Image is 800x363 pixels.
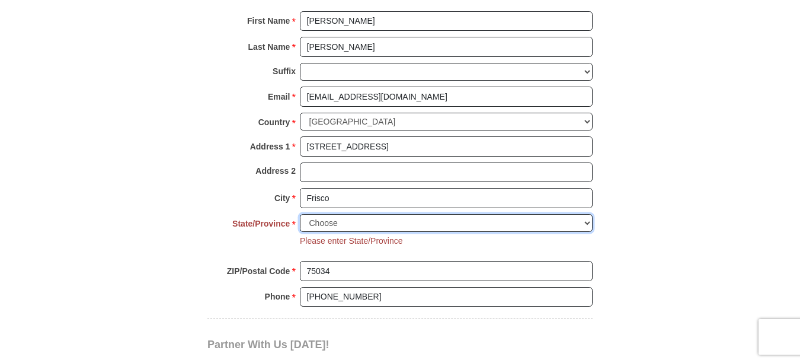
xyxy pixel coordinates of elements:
[258,114,290,130] strong: Country
[250,138,290,155] strong: Address 1
[274,190,290,206] strong: City
[207,339,329,351] span: Partner With Us [DATE]!
[268,88,290,105] strong: Email
[273,63,296,79] strong: Suffix
[232,215,290,232] strong: State/Province
[248,39,290,55] strong: Last Name
[300,235,403,247] li: Please enter State/Province
[227,263,290,279] strong: ZIP/Postal Code
[247,12,290,29] strong: First Name
[255,163,296,179] strong: Address 2
[265,288,290,305] strong: Phone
